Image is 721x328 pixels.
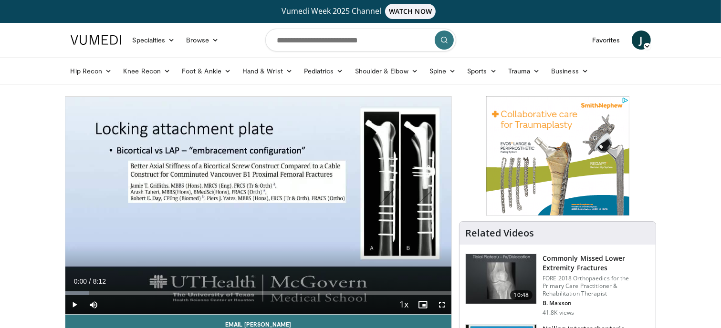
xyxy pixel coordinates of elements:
[632,31,651,50] a: J
[432,295,451,314] button: Fullscreen
[180,31,224,50] a: Browse
[65,295,84,314] button: Play
[298,61,349,81] a: Pediatrics
[466,254,536,304] img: 4aa379b6-386c-4fb5-93ee-de5617843a87.150x105_q85_crop-smart_upscale.jpg
[545,61,594,81] a: Business
[89,277,91,285] span: /
[71,35,121,45] img: VuMedi Logo
[349,61,424,81] a: Shoulder & Elbow
[72,4,649,19] a: Vumedi Week 2025 ChannelWATCH NOW
[385,4,436,19] span: WATCH NOW
[237,61,298,81] a: Hand & Wrist
[461,61,502,81] a: Sports
[394,295,413,314] button: Playback Rate
[486,96,629,215] iframe: Advertisement
[413,295,432,314] button: Enable picture-in-picture mode
[543,275,650,297] p: FORE 2018 Orthopaedics for the Primary Care Practitioner & Rehabilitation Therapist
[543,254,650,273] h3: Commonly Missed Lower Extremity Fractures
[117,61,176,81] a: Knee Recon
[543,309,574,317] p: 41.8K views
[543,299,650,307] p: B. Maxson
[586,31,626,50] a: Favorites
[176,61,237,81] a: Foot & Ankle
[65,61,118,81] a: Hip Recon
[465,227,534,239] h4: Related Videos
[502,61,546,81] a: Trauma
[93,277,106,285] span: 8:12
[65,97,452,315] video-js: Video Player
[65,291,452,295] div: Progress Bar
[127,31,181,50] a: Specialties
[465,254,650,317] a: 10:48 Commonly Missed Lower Extremity Fractures FORE 2018 Orthopaedics for the Primary Care Pract...
[265,29,456,51] input: Search topics, interventions
[84,295,104,314] button: Mute
[74,277,87,285] span: 0:00
[424,61,461,81] a: Spine
[510,290,533,300] span: 10:48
